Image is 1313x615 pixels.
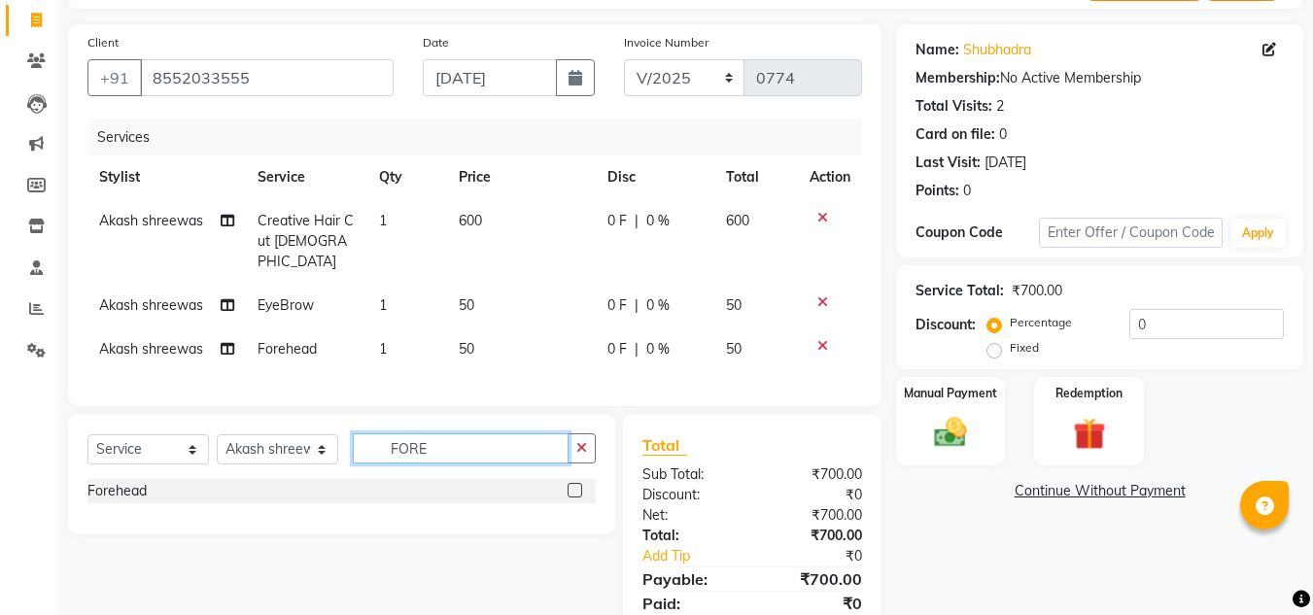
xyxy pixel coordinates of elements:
[353,433,569,463] input: Search or Scan
[752,567,877,591] div: ₹700.00
[635,211,639,231] span: |
[752,485,877,505] div: ₹0
[423,34,449,51] label: Date
[607,295,627,316] span: 0 F
[99,340,203,358] span: Akash shreewas
[798,155,862,199] th: Action
[628,526,752,546] div: Total:
[916,181,959,201] div: Points:
[87,34,119,51] label: Client
[916,124,995,145] div: Card on file:
[916,315,976,335] div: Discount:
[628,485,752,505] div: Discount:
[916,96,992,117] div: Total Visits:
[140,59,394,96] input: Search by Name/Mobile/Email/Code
[1039,218,1223,248] input: Enter Offer / Coupon Code
[379,296,387,314] span: 1
[963,181,971,201] div: 0
[1010,314,1072,331] label: Percentage
[99,296,203,314] span: Akash shreewas
[258,340,317,358] span: Forehead
[916,68,1284,88] div: No Active Membership
[985,153,1026,173] div: [DATE]
[646,339,670,359] span: 0 %
[642,435,687,456] span: Total
[628,464,752,485] div: Sub Total:
[624,34,708,51] label: Invoice Number
[752,464,877,485] div: ₹700.00
[774,546,878,566] div: ₹0
[904,385,997,402] label: Manual Payment
[607,211,627,231] span: 0 F
[635,295,639,316] span: |
[900,481,1299,501] a: Continue Without Payment
[726,212,749,229] span: 600
[628,505,752,526] div: Net:
[714,155,798,199] th: Total
[459,212,482,229] span: 600
[607,339,627,359] span: 0 F
[999,124,1007,145] div: 0
[459,340,474,358] span: 50
[628,592,752,615] div: Paid:
[447,155,596,199] th: Price
[646,295,670,316] span: 0 %
[379,340,387,358] span: 1
[726,296,742,314] span: 50
[87,481,147,501] div: Forehead
[258,212,354,270] span: Creative Hair Cut [DEMOGRAPHIC_DATA]
[916,68,1000,88] div: Membership:
[87,59,142,96] button: +91
[726,340,742,358] span: 50
[916,281,1004,301] div: Service Total:
[258,296,314,314] span: EyeBrow
[1055,385,1123,402] label: Redemption
[635,339,639,359] span: |
[379,212,387,229] span: 1
[646,211,670,231] span: 0 %
[752,592,877,615] div: ₹0
[963,40,1031,60] a: Shubhadra
[246,155,367,199] th: Service
[628,567,752,591] div: Payable:
[89,120,877,155] div: Services
[916,153,981,173] div: Last Visit:
[996,96,1004,117] div: 2
[367,155,448,199] th: Qty
[1012,281,1062,301] div: ₹700.00
[752,526,877,546] div: ₹700.00
[752,505,877,526] div: ₹700.00
[628,546,773,566] a: Add Tip
[1063,414,1116,454] img: _gift.svg
[1230,219,1286,248] button: Apply
[916,40,959,60] div: Name:
[459,296,474,314] span: 50
[916,222,1038,243] div: Coupon Code
[596,155,714,199] th: Disc
[99,212,203,229] span: Akash shreewas
[924,414,977,451] img: _cash.svg
[87,155,246,199] th: Stylist
[1010,339,1039,357] label: Fixed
